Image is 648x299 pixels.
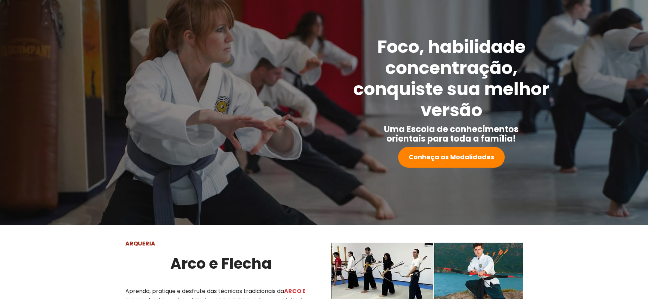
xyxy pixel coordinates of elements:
strong: Arco e Flecha [170,253,272,274]
a: Conheça as Modalidades [398,147,505,168]
strong: Foco, habilidade concentração, conquiste sua melhor versão [353,34,549,123]
strong: ARQUERIA [125,239,155,248]
strong: Uma Escola de conhecimentos orientais para toda a família! [384,123,518,144]
strong: Conheça as Modalidades [409,152,494,161]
